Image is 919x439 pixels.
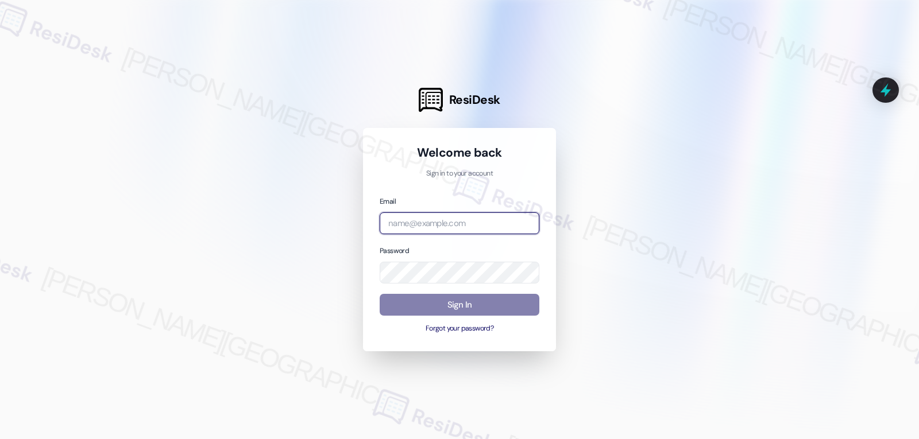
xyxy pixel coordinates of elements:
[380,145,539,161] h1: Welcome back
[380,294,539,316] button: Sign In
[380,197,396,206] label: Email
[380,169,539,179] p: Sign in to your account
[449,92,500,108] span: ResiDesk
[380,324,539,334] button: Forgot your password?
[419,88,443,112] img: ResiDesk Logo
[380,246,409,255] label: Password
[380,212,539,235] input: name@example.com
